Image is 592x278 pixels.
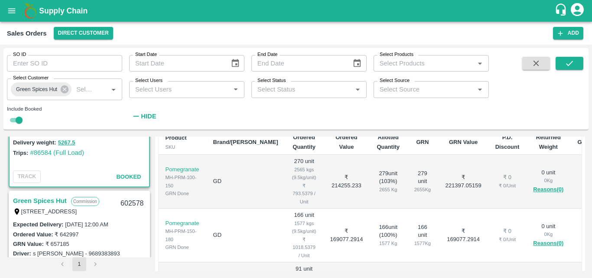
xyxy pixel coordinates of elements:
label: Select Customer [13,75,49,82]
label: ₹ 657185 [46,241,69,247]
div: 279 unit ( 103 %) [377,170,400,194]
label: Select Status [257,77,286,84]
b: Brand/[PERSON_NAME] [213,139,278,145]
label: s [PERSON_NAME] - 9689383893 [33,250,120,257]
div: 0 Kg [533,230,563,238]
button: open drawer [2,1,22,21]
a: Supply Chain [39,5,554,17]
td: ₹ 169077.2914 [323,209,370,262]
div: ₹ 0 / Unit [495,235,520,243]
td: GD [206,155,285,209]
img: logo [22,2,39,20]
b: Ordered Value [335,134,358,150]
b: Allotted Quantity [377,134,400,150]
label: Start Date [135,51,157,58]
button: Reasons(0) [533,239,563,249]
input: Select Source [376,84,472,95]
label: SO ID [13,51,26,58]
div: 0 Kg [533,177,563,184]
input: Select Customer [73,84,94,95]
button: Open [352,84,363,95]
b: Supply Chain [39,7,88,15]
div: 0 unit [533,222,563,249]
span: Green Spices Hut [11,85,62,94]
a: Green Spices Hut [13,195,67,206]
p: Pomegranate [166,219,199,228]
label: GRN Value: [13,241,44,247]
input: Enter SO ID [7,55,122,72]
button: 5267.5 [58,138,75,148]
button: Hide [129,109,159,124]
td: ₹ 221397.05159 [439,155,488,209]
div: Include Booked [7,105,122,113]
div: SKU [166,143,199,151]
button: Select DC [54,27,113,39]
div: 0 unit [533,169,563,195]
b: Returned Weight [536,134,561,150]
label: ₹ 642997 [55,231,78,238]
b: GRN [416,139,429,145]
button: Reasons(0) [533,185,563,195]
div: 2655 Kg [413,186,431,193]
label: Ordered Value: [13,231,53,238]
label: Expected Delivery : [13,221,63,228]
div: 2565 kgs (9.5kg/unit) [292,166,316,182]
div: ₹ 793.5379 / Unit [292,182,316,206]
b: P.D. Discount [495,134,520,150]
div: 166 unit ( 100 %) [377,223,400,248]
div: MH-PRM-100-150 [166,173,199,190]
label: Select Products [380,51,413,58]
label: End Date [257,51,277,58]
div: ₹ 0 [495,227,520,235]
input: End Date [251,55,346,72]
td: ₹ 169077.2914 [439,209,488,262]
button: Add [553,27,583,39]
div: ₹ 0 / Unit [495,182,520,190]
b: GRN Value [449,139,478,145]
td: GD [206,209,285,262]
button: Open [474,58,485,69]
td: ₹ 214255.233 [323,155,370,209]
b: Ordered Quantity [293,134,316,150]
div: account of current user [569,2,585,20]
span: Booked [116,173,141,180]
nav: pagination navigation [55,257,104,271]
input: Select Status [254,84,350,95]
strong: Hide [141,113,156,120]
input: Select Products [376,58,472,69]
div: 1577 Kg [413,239,431,247]
b: Product [166,134,187,141]
button: Choose date [349,55,365,72]
a: #86584 (Full Load) [30,149,84,156]
input: Select Users [132,84,228,95]
div: ₹ 1018.5379 / Unit [292,235,316,259]
label: Select Source [380,77,410,84]
button: Open [474,84,485,95]
input: Start Date [129,55,224,72]
button: Open [230,84,241,95]
td: 166 unit [285,209,323,262]
div: Green Spices Hut [11,82,72,96]
div: ₹ 0 [495,173,520,182]
p: Pomegranate [166,166,199,174]
div: 1577 Kg [377,239,400,247]
label: Delivery weight: [13,139,56,146]
div: 602578 [115,193,149,214]
label: Trips: [13,150,28,156]
td: 270 unit [285,155,323,209]
div: 1577 kgs (9.5kg/unit) [292,219,316,235]
label: Select Users [135,77,163,84]
div: GRN Done [166,243,199,251]
div: GRN Done [166,190,199,197]
div: 166 unit [413,223,431,248]
label: [DATE] 12:00 AM [65,221,108,228]
label: Driver: [13,250,31,257]
label: [STREET_ADDRESS] [21,208,77,215]
div: MH-PRM-150-180 [166,227,199,243]
button: Choose date [227,55,244,72]
div: 279 unit [413,170,431,194]
div: Sales Orders [7,28,47,39]
div: 2655 Kg [377,186,400,193]
button: Open [108,84,119,95]
p: Commission [71,197,99,206]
